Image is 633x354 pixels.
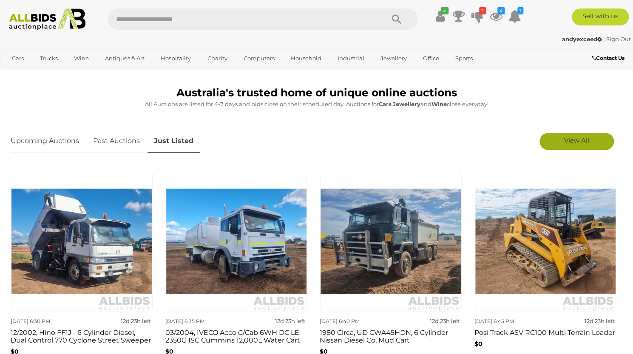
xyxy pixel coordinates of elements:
a: ✔ [434,8,446,24]
a: Past Auctions [87,129,146,154]
a: Just Listed [148,129,200,154]
a: Sign Out [606,36,631,42]
a: Trucks [34,51,63,65]
strong: 12d 23h left [584,317,614,324]
a: Sports [450,51,478,65]
h3: 12/2002, Hino FF1J - 6 Cylinder Diesel, Dual Control 770 Cyclone Street Sweeper [11,327,153,344]
a: Wine [68,51,94,65]
h3: Posi Track ASV RC100 Multi Terrain Loader [474,327,616,337]
b: Contact Us [592,55,624,61]
strong: Jewellery [393,101,420,107]
a: Computers [238,51,280,65]
div: [DATE] 6:30 PM [11,317,79,326]
i: 4 [497,7,505,14]
a: Sell with us [572,8,629,25]
strong: Wine [431,101,447,107]
img: 1980 Circa, UD CWA45HDN, 6 Cylinder Nissan Diesel Co, Mud Cart [320,171,462,312]
strong: 12d 23h left [430,317,460,324]
img: Allbids.com.au [5,8,90,30]
a: Household [285,51,327,65]
a: Cars [6,51,29,65]
div: [DATE] 6:35 PM [165,317,233,326]
a: [GEOGRAPHIC_DATA] [6,65,78,79]
span: View All [564,136,589,144]
div: [DATE] 6:40 PM [320,317,388,326]
img: 12/2002, Hino FF1J - 6 Cylinder Diesel, Dual Control 770 Cyclone Street Sweeper [11,171,153,312]
i: ✔ [441,7,448,14]
b: $0 [474,340,483,348]
i: 1 [517,7,523,14]
a: 1 [508,8,521,24]
a: Industrial [332,51,370,65]
h3: 1980 Circa, UD CWA45HDN, 6 Cylinder Nissan Diesel Co, Mud Cart [320,327,462,344]
div: [DATE] 6:45 PM [474,317,542,326]
strong: 12d 23h left [121,317,151,324]
span: | [603,36,605,42]
a: andyexceed [562,36,603,42]
a: 2 [471,8,484,24]
a: Contact Us [592,53,627,63]
a: View All [539,133,614,150]
strong: Cars [379,101,392,107]
h1: Australia's trusted home of unique online auctions [11,87,622,99]
img: Posi Track ASV RC100 Multi Terrain Loader [475,171,616,312]
p: All Auctions are listed for 4-7 days and bids close on their scheduled day. Auctions for , and cl... [11,99,622,109]
button: Search [375,8,418,30]
a: Charity [202,51,233,65]
strong: andyexceed [562,36,602,42]
img: 03/2004, IVECO Acco C/Cab 6WH DC LE 2350G ISC Cummins 12,000L Water Cart [166,171,307,312]
h3: 03/2004, IVECO Acco C/Cab 6WH DC LE 2350G ISC Cummins 12,000L Water Cart [165,327,307,344]
a: Upcoming Auctions [11,129,85,154]
a: 4 [490,8,502,24]
i: 2 [479,7,486,14]
a: Jewellery [375,51,412,65]
a: Office [417,51,445,65]
a: Antiques & Art [99,51,150,65]
strong: 12d 23h left [275,317,305,324]
a: Hospitality [155,51,196,65]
